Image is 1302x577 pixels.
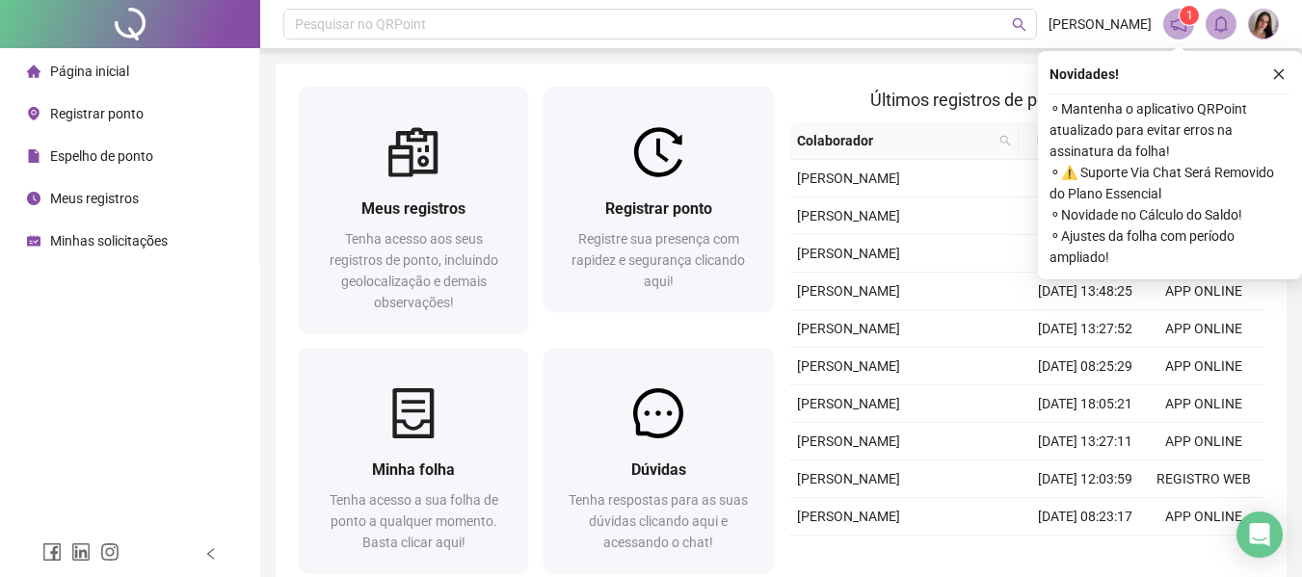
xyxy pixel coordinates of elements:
[1026,498,1145,536] td: [DATE] 08:23:17
[50,64,129,79] span: Página inicial
[1170,15,1187,33] span: notification
[1026,273,1145,310] td: [DATE] 13:48:25
[27,107,40,120] span: environment
[330,231,498,310] span: Tenha acesso aos seus registros de ponto, incluindo geolocalização e demais observações!
[1145,310,1263,348] td: APP ONLINE
[797,433,900,449] span: [PERSON_NAME]
[1049,13,1152,35] span: [PERSON_NAME]
[27,234,40,248] span: schedule
[1012,17,1026,32] span: search
[797,358,900,374] span: [PERSON_NAME]
[1026,310,1145,348] td: [DATE] 13:27:52
[1026,460,1145,498] td: [DATE] 12:03:59
[605,199,712,218] span: Registrar ponto
[299,87,528,332] a: Meus registrosTenha acesso aos seus registros de ponto, incluindo geolocalização e demais observa...
[571,231,745,289] span: Registre sua presença com rapidez e segurança clicando aqui!
[797,130,993,151] span: Colaborador
[1026,130,1110,151] span: Data/Hora
[1272,67,1286,81] span: close
[1212,15,1230,33] span: bell
[1026,197,1145,235] td: [DATE] 08:49:02
[372,460,455,479] span: Minha folha
[1145,348,1263,385] td: APP ONLINE
[1249,10,1278,39] img: 78451
[1026,536,1145,573] td: [DATE] 18:00:12
[1186,9,1193,22] span: 1
[50,233,168,249] span: Minhas solicitações
[1236,511,1283,558] div: Open Intercom Messenger
[797,321,900,336] span: [PERSON_NAME]
[1050,98,1290,162] span: ⚬ Mantenha o aplicativo QRPoint atualizado para evitar erros na assinatura da folha!
[569,492,748,550] span: Tenha respostas para as suas dúvidas clicando aqui e acessando o chat!
[1026,348,1145,385] td: [DATE] 08:25:29
[1026,235,1145,273] td: [DATE] 18:02:40
[42,542,62,562] span: facebook
[100,542,120,562] span: instagram
[544,87,773,311] a: Registrar pontoRegistre sua presença com rapidez e segurança clicando aqui!
[204,547,218,561] span: left
[797,208,900,223] span: [PERSON_NAME]
[1050,64,1119,85] span: Novidades !
[27,192,40,205] span: clock-circle
[27,149,40,163] span: file
[797,170,900,186] span: [PERSON_NAME]
[797,509,900,524] span: [PERSON_NAME]
[797,471,900,486] span: [PERSON_NAME]
[870,90,1182,110] span: Últimos registros de ponto sincronizados
[1026,423,1145,460] td: [DATE] 13:27:11
[1145,498,1263,536] td: APP ONLINE
[299,348,528,572] a: Minha folhaTenha acesso a sua folha de ponto a qualquer momento. Basta clicar aqui!
[50,148,153,164] span: Espelho de ponto
[1050,162,1290,204] span: ⚬ ⚠️ Suporte Via Chat Será Removido do Plano Essencial
[1026,385,1145,423] td: [DATE] 18:05:21
[1145,385,1263,423] td: APP ONLINE
[1145,536,1263,573] td: REGISTRO WEB
[1026,160,1145,197] td: [DATE] 13:21:04
[1180,6,1199,25] sup: 1
[544,348,773,572] a: DúvidasTenha respostas para as suas dúvidas clicando aqui e acessando o chat!
[1145,273,1263,310] td: APP ONLINE
[330,492,498,550] span: Tenha acesso a sua folha de ponto a qualquer momento. Basta clicar aqui!
[631,460,686,479] span: Dúvidas
[999,135,1011,146] span: search
[1050,225,1290,268] span: ⚬ Ajustes da folha com período ampliado!
[1019,122,1133,160] th: Data/Hora
[797,283,900,299] span: [PERSON_NAME]
[71,542,91,562] span: linkedin
[50,106,144,121] span: Registrar ponto
[996,126,1015,155] span: search
[27,65,40,78] span: home
[361,199,465,218] span: Meus registros
[797,396,900,411] span: [PERSON_NAME]
[50,191,139,206] span: Meus registros
[1050,204,1290,225] span: ⚬ Novidade no Cálculo do Saldo!
[1145,460,1263,498] td: REGISTRO WEB
[797,246,900,261] span: [PERSON_NAME]
[1145,423,1263,460] td: APP ONLINE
